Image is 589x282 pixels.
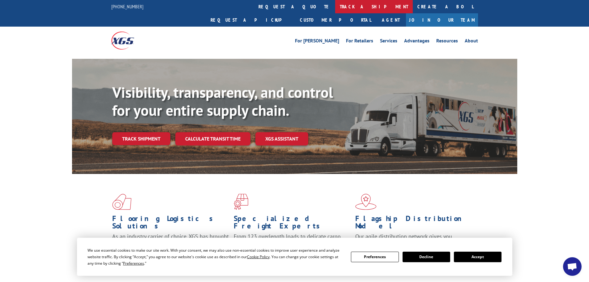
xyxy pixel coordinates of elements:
[112,194,131,210] img: xgs-icon-total-supply-chain-intelligence-red
[406,13,478,27] a: Join Our Team
[351,252,399,262] button: Preferences
[563,257,582,276] a: Open chat
[380,38,397,45] a: Services
[77,238,512,276] div: Cookie Consent Prompt
[206,13,295,27] a: Request a pickup
[112,132,170,145] a: Track shipment
[112,233,229,255] span: As an industry carrier of choice, XGS has brought innovation and dedication to flooring logistics...
[112,215,229,233] h1: Flooring Logistics Solutions
[355,194,377,210] img: xgs-icon-flagship-distribution-model-red
[355,215,472,233] h1: Flagship Distribution Model
[436,38,458,45] a: Resources
[465,38,478,45] a: About
[404,38,429,45] a: Advantages
[247,254,270,259] span: Cookie Policy
[234,215,351,233] h1: Specialized Freight Experts
[111,3,143,10] a: [PHONE_NUMBER]
[175,132,250,145] a: Calculate transit time
[295,13,376,27] a: Customer Portal
[295,38,339,45] a: For [PERSON_NAME]
[123,261,144,266] span: Preferences
[255,132,308,145] a: XGS ASSISTANT
[376,13,406,27] a: Agent
[112,83,333,120] b: Visibility, transparency, and control for your entire supply chain.
[355,233,469,247] span: Our agile distribution network gives you nationwide inventory management on demand.
[234,233,351,260] p: From 123 overlength loads to delicate cargo, our experienced staff knows the best way to move you...
[234,194,248,210] img: xgs-icon-focused-on-flooring-red
[454,252,502,262] button: Accept
[346,38,373,45] a: For Retailers
[87,247,344,267] div: We use essential cookies to make our site work. With your consent, we may also use non-essential ...
[403,252,450,262] button: Decline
